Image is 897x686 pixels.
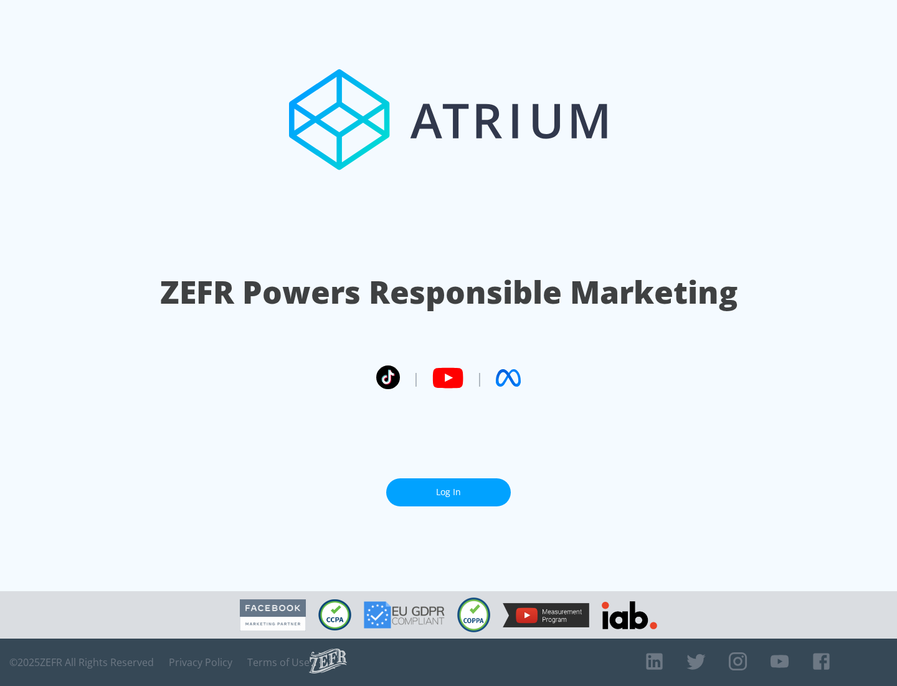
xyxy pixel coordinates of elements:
span: | [476,369,483,387]
h1: ZEFR Powers Responsible Marketing [160,271,738,314]
a: Privacy Policy [169,656,232,669]
img: IAB [602,601,657,629]
a: Terms of Use [247,656,310,669]
img: GDPR Compliant [364,601,445,629]
img: COPPA Compliant [457,597,490,632]
a: Log In [386,478,511,506]
img: YouTube Measurement Program [503,603,589,627]
img: Facebook Marketing Partner [240,599,306,631]
img: CCPA Compliant [318,599,351,630]
span: | [412,369,420,387]
span: © 2025 ZEFR All Rights Reserved [9,656,154,669]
